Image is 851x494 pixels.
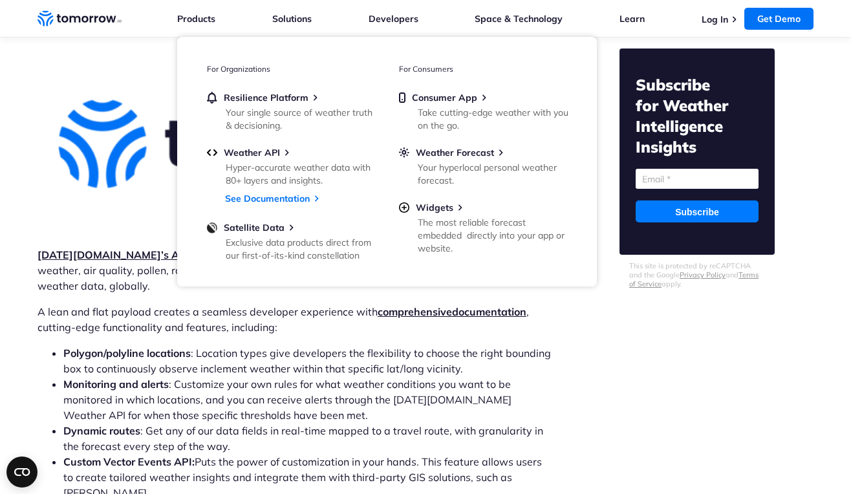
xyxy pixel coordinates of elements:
h3: For Organizations [207,64,375,74]
a: Log In [702,14,728,25]
div: Your hyperlocal personal weather forecast. [418,161,568,187]
div: Take cutting-edge weather with you on the go. [418,106,568,132]
a: comprehensive [378,305,452,318]
span: Weather Forecast [416,147,494,158]
a: Developers [369,13,418,25]
a: Products [177,13,215,25]
b: Custom Vector Events API: [63,455,195,468]
a: Get Demo [744,8,813,30]
a: Space & Technology [475,13,563,25]
h3: For Consumers [399,64,567,74]
div: Hyper-accurate weather data with 80+ layers and insights. [226,161,376,187]
button: Open CMP widget [6,456,38,488]
strong: Monitoring and alerts [63,378,169,391]
span: Satellite Data [224,222,285,233]
a: Privacy Policy [680,270,726,279]
span: Weather API [224,147,280,158]
div: Your single source of weather truth & decisioning. [226,106,376,132]
li: : Customize your own rules for what weather conditions you want to be monitored in which location... [63,376,551,423]
input: Email * [636,169,759,189]
span: Consumer App [412,92,477,103]
a: See Documentation [225,193,310,204]
a: Weather ForecastYour hyperlocal personal weather forecast. [399,147,567,184]
p: offers an all-in-one endpoint with , including weather, air quality, pollen, road risk, and fire ... [38,247,551,294]
span: Resilience Platform [224,92,308,103]
div: Exclusive data products direct from our first-of-its-kind constellation [226,236,376,262]
input: Subscribe [636,200,759,222]
a: Terms of Service [629,270,759,288]
img: mobile.svg [399,92,405,103]
span: Widgets [416,202,453,213]
a: Satellite DataExclusive data products direct from our first-of-its-kind constellation [207,222,375,259]
a: Consumer AppTake cutting-edge weather with you on the go. [399,92,567,129]
a: Resilience PlatformYour single source of weather truth & decisioning. [207,92,375,129]
a: [DATE][DOMAIN_NAME]’s API [38,248,189,261]
a: Learn [619,13,645,25]
img: sun.svg [399,147,409,158]
a: Home link [38,9,122,28]
strong: Polygon/polyline locations [63,347,191,360]
img: satellite-data-menu.png [207,222,217,233]
p: This site is protected by reCAPTCHA and the Google and apply. [629,261,765,288]
a: documentation [452,305,526,318]
p: A lean and flat payload creates a seamless developer experience with , cutting-edge functionality... [38,304,551,335]
img: bell.svg [207,92,217,103]
strong: Dynamic routes [63,424,140,437]
a: WidgetsThe most reliable forecast embedded directly into your app or website. [399,202,567,252]
div: The most reliable forecast embedded directly into your app or website. [418,216,568,255]
h2: Subscribe for Weather Intelligence Insights [636,74,759,157]
img: plus-circle.svg [399,202,409,213]
li: : Location types give developers the flexibility to choose the right bounding box to continuously... [63,345,551,376]
li: : Get any of our data fields in real-time mapped to a travel route, with granularity in the forec... [63,423,551,454]
a: Solutions [272,13,312,25]
a: Weather APIHyper-accurate weather data with 80+ layers and insights. [207,147,375,184]
img: api.svg [207,147,217,158]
